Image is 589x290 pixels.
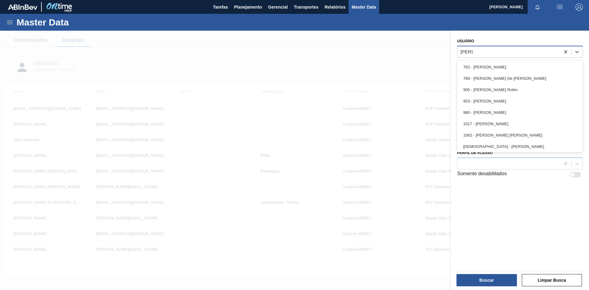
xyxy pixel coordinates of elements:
div: 905 - [PERSON_NAME] Rolim [457,84,583,95]
span: Planejamento [234,3,262,11]
div: [DEMOGRAPHIC_DATA] - [PERSON_NAME] [457,141,583,152]
img: TNhmsLtSVTkK8tSr43FrP2fwEKptu5GPRR3wAAAABJRU5ErkJggg== [8,4,37,10]
span: Gerencial [268,3,288,11]
div: 953 - [PERSON_NAME] [457,95,583,107]
div: 762 - [PERSON_NAME] [457,61,583,73]
span: Transportes [294,3,318,11]
h1: Master Data [17,19,125,26]
label: Perfil de Acesso [457,151,493,155]
button: Limpar Busca [522,274,582,286]
label: Somente desabilitados [457,171,507,178]
div: 1062 - [PERSON_NAME] [PERSON_NAME] [457,130,583,141]
div: 789 - [PERSON_NAME] De [PERSON_NAME] [457,73,583,84]
img: userActions [556,3,563,11]
div: 980 - [PERSON_NAME] [457,107,583,118]
span: Tarefas [213,3,228,11]
button: Buscar [456,274,517,286]
div: 1017 - [PERSON_NAME] [457,118,583,130]
button: Notificações [528,3,547,11]
img: Logout [576,3,583,11]
span: Master Data [352,3,376,11]
label: Usuário [457,39,474,43]
span: Relatórios [325,3,345,11]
